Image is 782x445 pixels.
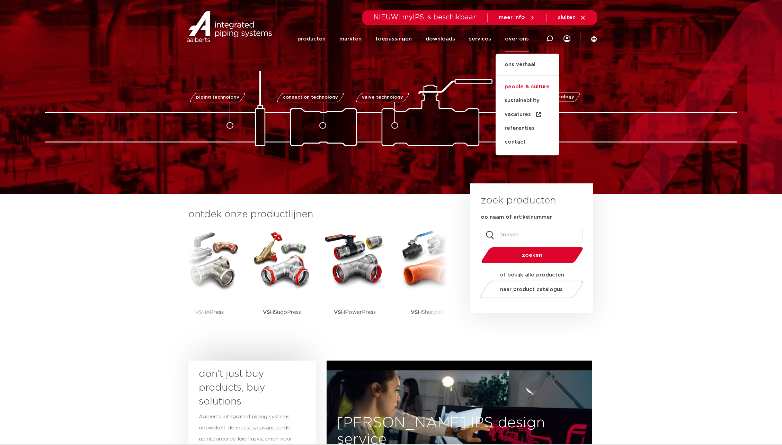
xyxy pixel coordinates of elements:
[323,228,386,334] a: VSHPowerPress
[481,194,556,208] h3: zoek producten
[411,310,422,315] strong: VSH
[283,95,338,100] span: connection technology
[558,15,586,21] a: sluiten
[188,208,447,221] h3: ontdek onze productlijnen
[251,228,313,334] a: VSHSudoPress
[334,310,345,315] strong: VSH
[178,228,240,334] a: VSHXPress
[523,95,574,100] span: fastening technology
[481,227,583,243] input: zoeken
[339,26,362,52] a: markten
[195,310,206,315] strong: VSH
[479,281,585,298] a: naar product catalogus
[263,310,274,315] strong: VSH
[396,228,459,334] a: VSHShurjoint
[362,95,403,100] span: valve technology
[505,26,529,52] a: over ons
[499,15,525,20] span: meer info
[499,253,565,258] span: zoeken
[499,272,564,278] strong: of bekijk alle producten
[195,291,224,334] p: XPress
[373,14,476,21] span: NIEUW: myIPS is beschikbaar
[496,135,559,149] a: contact
[496,121,559,135] a: referenties
[263,291,301,334] p: SudoPress
[426,26,455,52] a: downloads
[499,15,535,21] a: meer info
[496,61,559,76] a: ons verhaal
[500,287,563,292] span: naar product catalogus
[496,94,559,108] a: sustainability
[196,95,239,100] span: piping technology
[411,291,444,334] p: Shurjoint
[558,15,576,20] span: sluiten
[496,80,559,94] a: people & culture
[469,26,491,52] a: services
[481,214,552,221] label: op naam of artikelnummer
[334,291,376,334] p: PowerPress
[297,26,326,52] a: producten
[496,108,559,121] a: vacatures
[375,26,412,52] a: toepassingen
[479,246,586,264] button: zoeken
[297,26,529,52] nav: Menu
[199,367,293,409] h3: don’t just buy products, buy solutions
